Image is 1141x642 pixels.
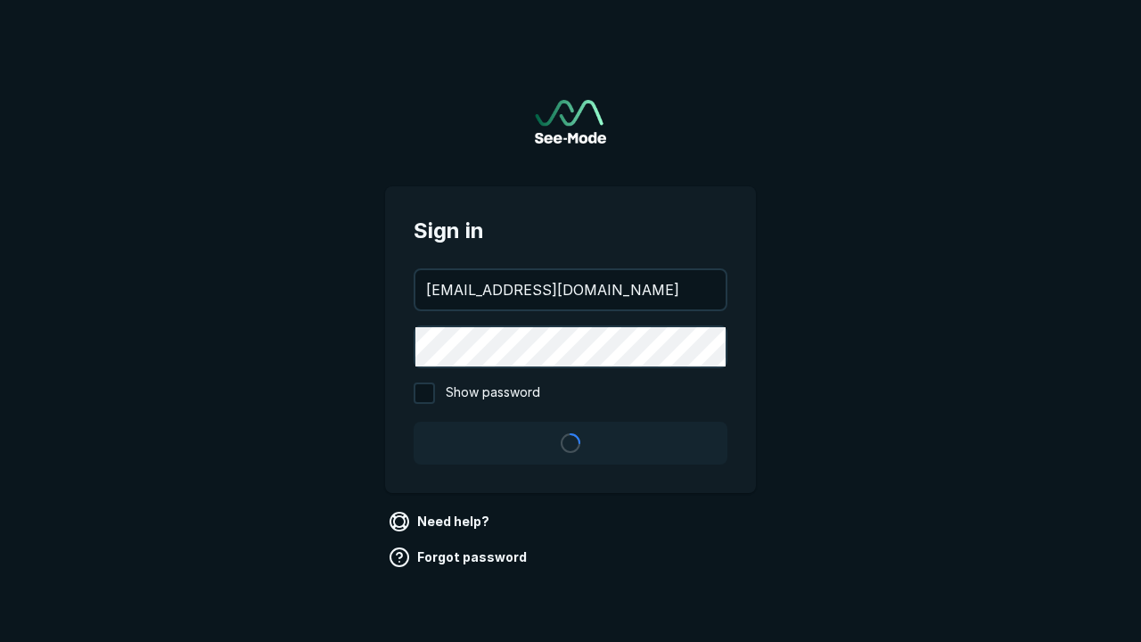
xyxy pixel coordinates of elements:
a: Go to sign in [535,100,606,144]
span: Sign in [414,215,727,247]
a: Need help? [385,507,497,536]
input: your@email.com [415,270,726,309]
img: See-Mode Logo [535,100,606,144]
span: Show password [446,383,540,404]
a: Forgot password [385,543,534,572]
